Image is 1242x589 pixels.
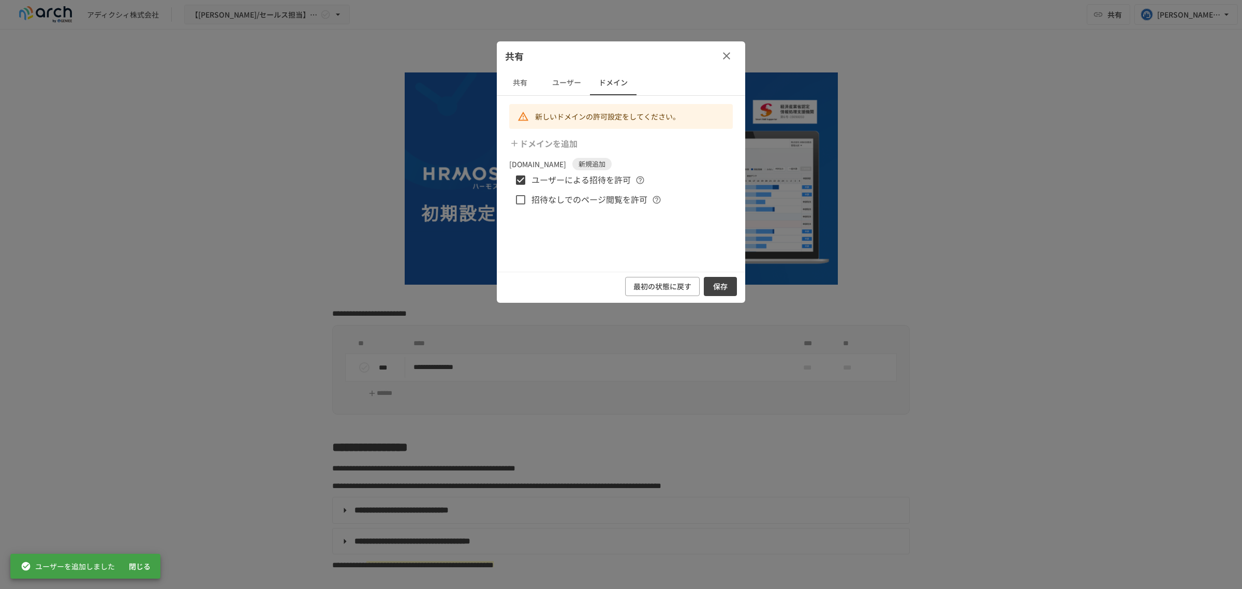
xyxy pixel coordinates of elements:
[509,158,566,170] p: [DOMAIN_NAME]
[625,277,700,296] button: 最初の状態に戻す
[535,107,680,126] div: 新しいドメインの許可設定をしてください。
[497,70,543,95] button: 共有
[704,277,737,296] button: 保存
[531,193,647,207] span: 招待なしでのページ閲覧を許可
[590,70,637,95] button: ドメイン
[572,159,612,169] span: 新規追加
[507,133,582,154] button: ドメインを追加
[123,557,156,576] button: 閉じる
[497,41,745,70] div: 共有
[543,70,590,95] button: ユーザー
[531,173,631,187] span: ユーザーによる招待を許可
[21,557,115,576] div: ユーザーを追加しました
